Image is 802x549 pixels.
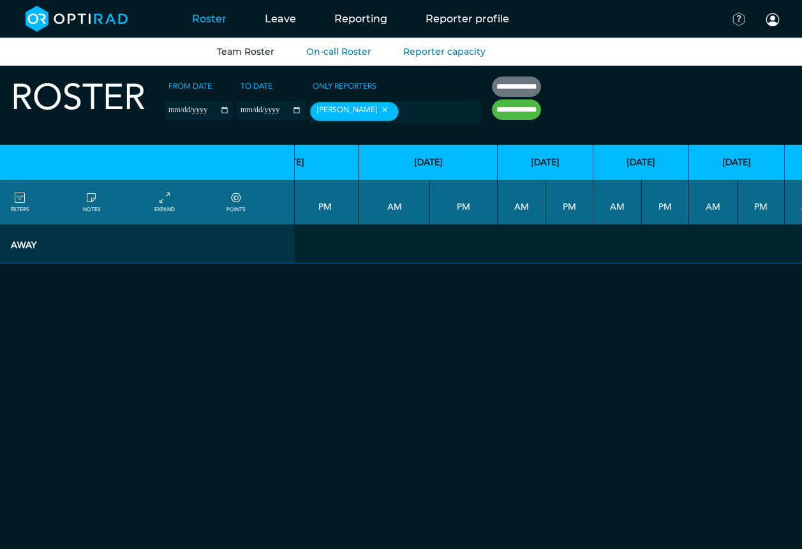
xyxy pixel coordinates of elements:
th: AM [689,180,738,224]
th: PM [546,180,593,224]
a: collapse/expand entries [154,191,175,214]
th: AM [498,180,546,224]
input: null [401,106,465,118]
th: [DATE] [359,145,498,180]
a: Team Roster [217,46,274,57]
a: show/hide notes [83,191,100,214]
a: Reporter capacity [403,46,486,57]
th: PM [738,180,785,224]
h2: Roster [11,77,145,119]
th: PM [292,180,359,224]
label: To date [237,77,276,96]
th: PM [642,180,689,224]
th: [DATE] [498,145,593,180]
div: [PERSON_NAME] [310,102,399,121]
label: Only Reporters [309,77,380,96]
th: PM [430,180,498,224]
label: From date [165,77,216,96]
img: brand-opti-rad-logos-blue-and-white-d2f68631ba2948856bd03f2d395fb146ddc8fb01b4b6e9315ea85fa773367... [26,6,128,32]
th: AM [593,180,642,224]
th: [DATE] [593,145,689,180]
a: FILTERS [11,191,29,214]
th: [DATE] [689,145,785,180]
a: On-call Roster [306,46,371,57]
th: AM [359,180,429,224]
a: collapse/expand expected points [226,191,245,214]
button: Remove item: '34e6f8c5-333f-46ff-bc76-0b025db09ec5' [377,105,392,114]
